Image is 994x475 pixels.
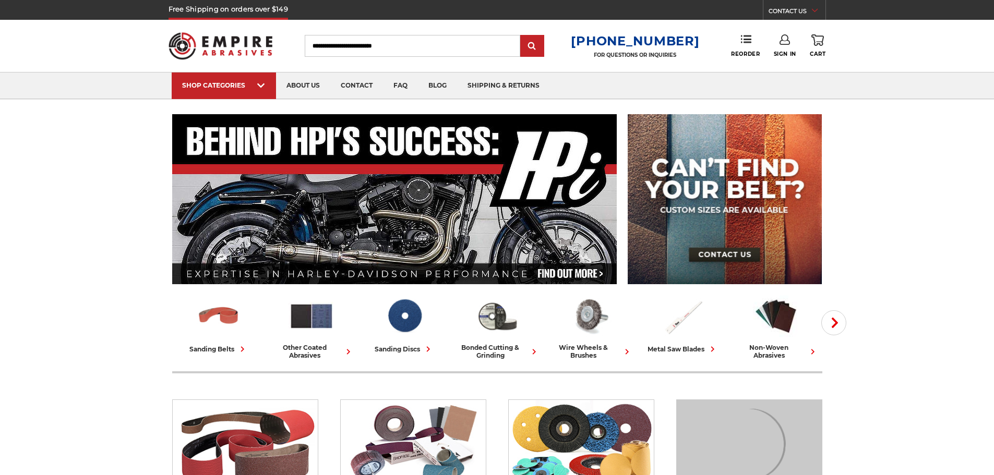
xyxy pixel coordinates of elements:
[769,5,825,20] a: CONTACT US
[362,294,447,355] a: sanding discs
[660,294,706,338] img: Metal Saw Blades
[571,52,699,58] p: FOR QUESTIONS OR INQUIRIES
[810,51,825,57] span: Cart
[474,294,520,338] img: Bonded Cutting & Grinding
[381,294,427,338] img: Sanding Discs
[628,114,822,284] img: promo banner for custom belts.
[641,294,725,355] a: metal saw blades
[375,344,434,355] div: sanding discs
[269,294,354,359] a: other coated abrasives
[455,294,540,359] a: bonded cutting & grinding
[196,294,242,338] img: Sanding Belts
[571,33,699,48] a: [PHONE_NUMBER]
[548,344,632,359] div: wire wheels & brushes
[774,51,796,57] span: Sign In
[731,51,760,57] span: Reorder
[734,294,818,359] a: non-woven abrasives
[753,294,799,338] img: Non-woven Abrasives
[176,294,261,355] a: sanding belts
[522,36,543,57] input: Submit
[548,294,632,359] a: wire wheels & brushes
[455,344,540,359] div: bonded cutting & grinding
[330,72,383,99] a: contact
[169,26,273,66] img: Empire Abrasives
[418,72,457,99] a: blog
[269,344,354,359] div: other coated abrasives
[457,72,550,99] a: shipping & returns
[289,294,334,338] img: Other Coated Abrasives
[821,310,846,335] button: Next
[182,81,266,89] div: SHOP CATEGORIES
[172,114,617,284] img: Banner for an interview featuring Horsepower Inc who makes Harley performance upgrades featured o...
[734,344,818,359] div: non-woven abrasives
[731,34,760,57] a: Reorder
[648,344,718,355] div: metal saw blades
[276,72,330,99] a: about us
[189,344,248,355] div: sanding belts
[567,294,613,338] img: Wire Wheels & Brushes
[383,72,418,99] a: faq
[810,34,825,57] a: Cart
